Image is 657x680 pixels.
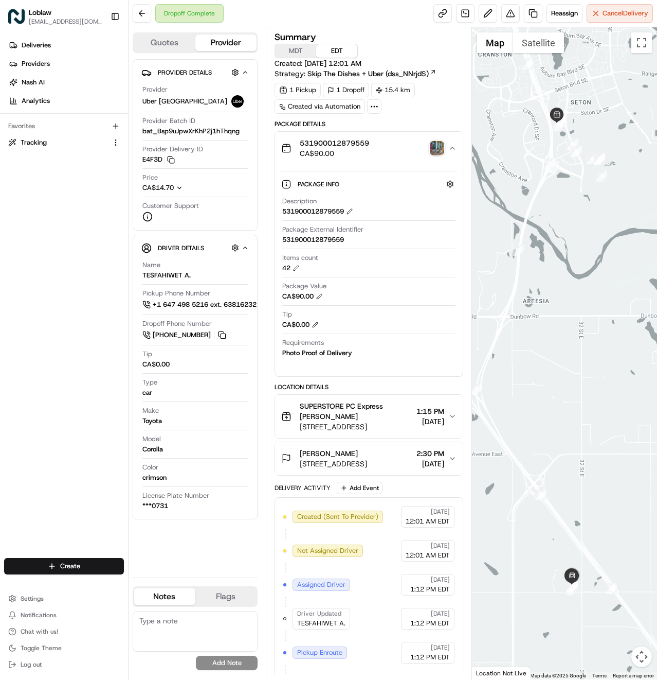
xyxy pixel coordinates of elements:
button: Driver Details [141,239,249,256]
a: +1 647 498 5216 ext. 63816232 [142,299,273,310]
span: Pylon [102,255,124,263]
span: Assigned Driver [297,580,345,589]
div: 531900012879559CA$90.00photo_proof_of_delivery image [275,165,463,376]
span: TESFAHIWET A. [297,619,345,628]
button: Notes [134,588,195,605]
span: Driver Updated [297,609,341,618]
span: Cancel Delivery [603,9,648,18]
span: 12:01 AM EDT [406,517,450,526]
a: Terms (opens in new tab) [592,673,607,678]
a: Nash AI [4,74,128,91]
button: SUPERSTORE PC Express [PERSON_NAME][STREET_ADDRESS]1:15 PM[DATE] [275,395,463,438]
span: [DATE] [431,609,450,618]
span: Pickup Enroute [297,648,342,657]
a: 💻API Documentation [83,226,169,245]
span: Tip [282,310,292,319]
span: [DATE] [431,542,450,550]
span: 1:15 PM [416,406,444,416]
span: Notifications [21,611,57,619]
span: Driver Details [158,244,204,252]
img: uber-new-logo.jpeg [231,95,244,108]
div: Past conversations [10,134,69,142]
button: Toggle fullscreen view [631,32,652,53]
span: Provider Details [158,68,212,77]
div: 6 [587,153,598,164]
div: 26 [567,584,578,595]
div: Created via Automation [275,99,365,114]
div: 8 [594,153,605,164]
span: 2:30 PM [416,448,444,459]
div: car [142,388,152,397]
button: [PERSON_NAME][STREET_ADDRESS]2:30 PM[DATE] [275,442,463,475]
img: Liam S. [10,150,27,166]
span: 10:49 AM [94,187,123,196]
div: Package Details [275,120,463,128]
span: API Documentation [97,230,165,240]
a: 📗Knowledge Base [6,226,83,245]
span: CA$14.70 [142,183,174,192]
span: Map data ©2025 Google [530,673,586,678]
span: Items count [282,253,318,263]
button: Reassign [546,4,582,23]
img: 5e9a9d7314ff4150bce227a61376b483.jpg [22,98,40,117]
span: Type [142,378,157,387]
img: 1736555255976-a54dd68f-1ca7-489b-9aae-adbdc363a1c4 [10,98,29,117]
span: Created: [275,58,361,68]
span: Nash AI [22,78,45,87]
img: Nash [10,10,31,31]
img: photo_proof_of_delivery image [430,141,444,155]
div: CA$0.00 [142,360,170,369]
div: Strategy: [275,68,436,79]
span: Uber [GEOGRAPHIC_DATA] [142,97,227,106]
div: 15.4 km [371,83,415,97]
p: Welcome 👋 [10,41,187,58]
span: Package External Identifier [282,225,363,234]
span: [DATE] [431,508,450,516]
h3: Summary [275,32,316,42]
span: Toggle Theme [21,644,62,652]
button: Flags [195,588,257,605]
span: Settings [21,595,44,603]
div: 9 [594,153,605,165]
button: [EMAIL_ADDRESS][DOMAIN_NAME] [29,18,102,26]
button: LoblawLoblaw[EMAIL_ADDRESS][DOMAIN_NAME] [4,4,106,29]
button: MDT [275,44,316,58]
a: Analytics [4,93,128,109]
span: Knowledge Base [21,230,79,240]
span: Customer Support [142,201,199,211]
div: 19 [554,119,565,131]
div: 1 Pickup [275,83,321,97]
span: [DATE] [431,643,450,652]
div: 4 [522,58,533,69]
span: Not Assigned Driver [297,546,358,555]
span: License Plate Number [142,491,209,500]
span: CA$90.00 [300,148,369,159]
button: 531900012879559CA$90.00photo_proof_of_delivery image [275,132,463,165]
span: Name [142,260,160,270]
span: Requirements [282,338,324,347]
span: Dropoff Phone Number [142,319,212,328]
button: EDT [316,44,357,58]
div: 💻 [87,231,95,239]
span: • [85,160,89,168]
span: [DATE] [416,416,444,427]
span: Tip [142,350,152,359]
button: Loblaw [29,7,51,18]
button: Log out [4,657,124,672]
span: Description [282,197,317,206]
div: We're available if you need us! [46,109,141,117]
span: Analytics [22,96,50,106]
span: 1:12 PM EDT [410,619,450,628]
span: [PHONE_NUMBER] [153,330,211,340]
div: 21 [544,158,556,169]
div: 22 [513,245,524,256]
span: Color [142,463,158,472]
div: 📗 [10,231,19,239]
span: Loblaw 12 agents [32,187,86,196]
div: 531900012879559 [282,207,353,216]
span: 1:12 PM EDT [410,585,450,594]
span: [PERSON_NAME] [300,448,358,459]
button: [PHONE_NUMBER] [142,329,228,341]
button: Settings [4,591,124,606]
